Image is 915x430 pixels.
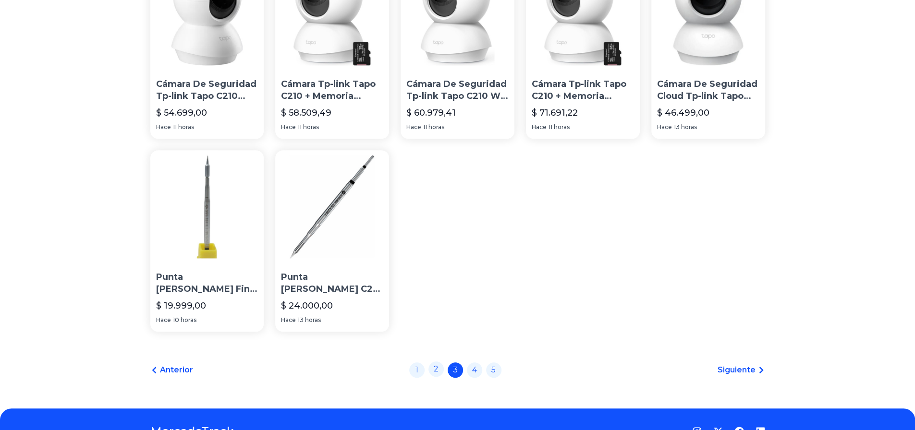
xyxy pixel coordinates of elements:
p: Cámara De Seguridad Tp-link Tapo C210 Wifi 2.5k Inalámbrica [156,78,258,102]
p: $ 19.999,00 [156,299,206,312]
p: Cámara Tp-link Tapo C210 + Memoria Microsd Kingston 32gb [532,78,634,102]
p: $ 54.699,00 [156,106,207,119]
a: 4 [467,362,482,378]
p: Cámara De Seguridad Cloud Tp-link Tapo C210 Wifi Vision Noc. [657,78,759,102]
p: $ 46.499,00 [657,106,709,119]
span: 13 horas [674,123,697,131]
span: 10 horas [173,316,196,324]
span: Anterior [160,364,193,376]
a: Siguiente [718,364,765,376]
img: Punta Cautín Fina Oss Team (c210) Para Maquina De Soldado [150,150,264,264]
p: Punta [PERSON_NAME] Fina Oss Team (c210) Para Maquina De Soldado [156,271,258,295]
p: Cámara De Seguridad Tp-link Tapo C210 Wi-fi 360 Grados [406,78,509,102]
p: $ 24.000,00 [281,299,333,312]
a: 5 [486,362,501,378]
span: 11 horas [549,123,570,131]
span: Hace [532,123,547,131]
span: Hace [281,123,296,131]
span: Hace [406,123,421,131]
p: Punta [PERSON_NAME] C210 Ultra Fina [281,271,383,295]
span: 11 horas [173,123,194,131]
a: Anterior [150,364,193,376]
span: 11 horas [298,123,319,131]
p: Cámara Tp-link Tapo C210 + Memoria Microsd Kingston 32gb [281,78,383,102]
a: Punta Cautín Fina Oss Team (c210) Para Maquina De SoldadoPunta [PERSON_NAME] Fina Oss Team (c210)... [150,150,264,332]
a: 1 [409,362,425,378]
span: Hace [281,316,296,324]
span: Hace [657,123,672,131]
span: Siguiente [718,364,756,376]
span: Hace [156,316,171,324]
img: Punta Cautin C210 Ultra Fina [275,150,389,264]
p: $ 60.979,41 [406,106,456,119]
a: Punta Cautin C210 Ultra FinaPunta [PERSON_NAME] C210 Ultra Fina$ 24.000,00Hace13 horas [275,150,389,332]
p: $ 71.691,22 [532,106,578,119]
p: $ 58.509,49 [281,106,331,119]
span: 11 horas [423,123,444,131]
a: 2 [428,361,444,377]
span: 13 horas [298,316,321,324]
span: Hace [156,123,171,131]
